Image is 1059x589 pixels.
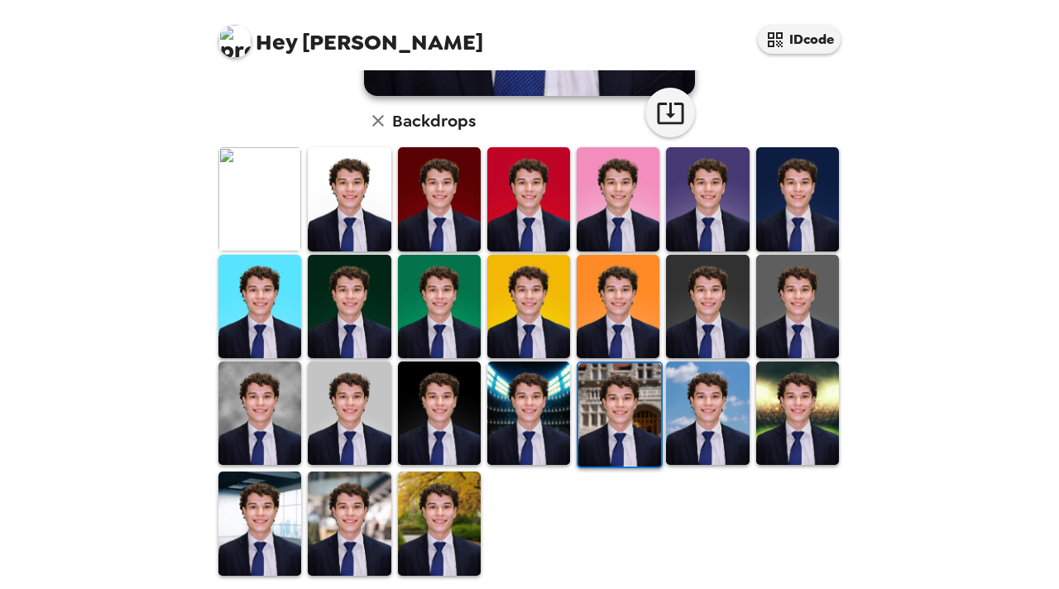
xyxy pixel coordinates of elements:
h6: Backdrops [392,108,476,134]
span: [PERSON_NAME] [218,17,483,54]
button: IDcode [758,25,841,54]
span: Hey [256,27,297,57]
img: profile pic [218,25,252,58]
img: Original [218,147,301,251]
